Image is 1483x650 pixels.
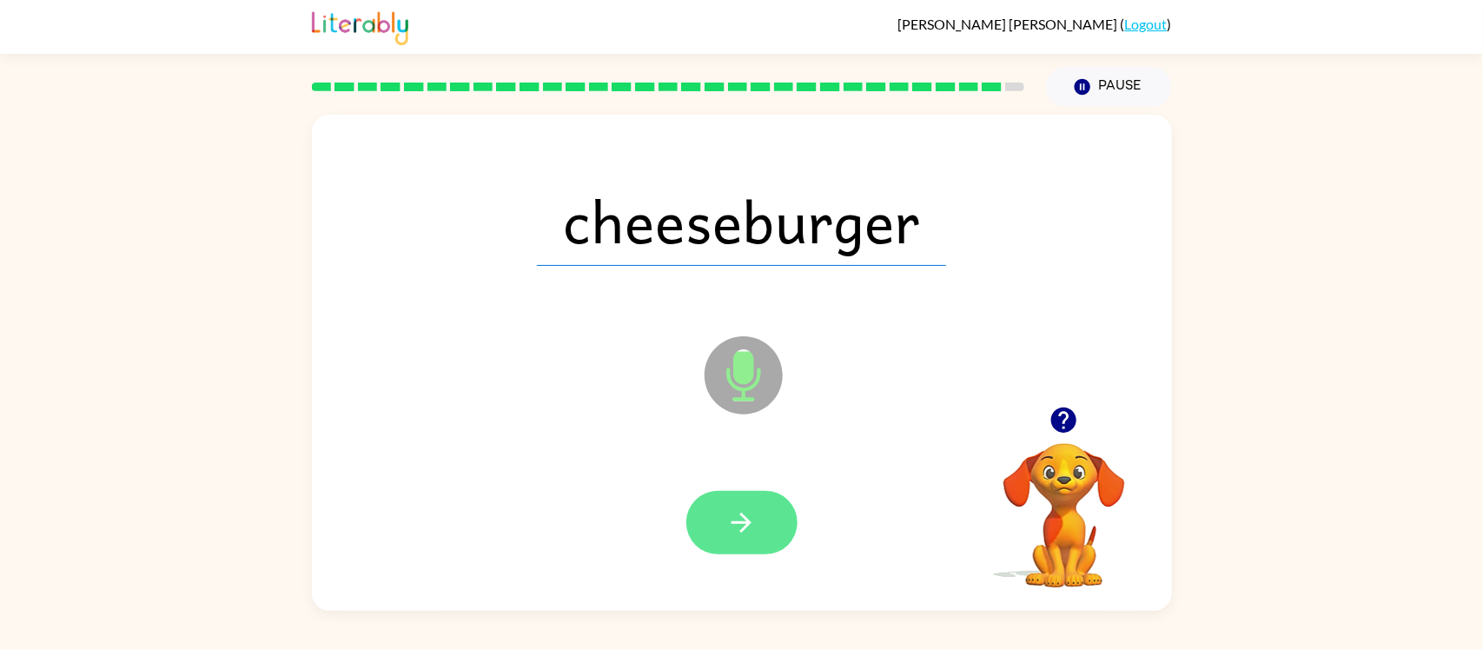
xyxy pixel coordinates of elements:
a: Logout [1125,16,1168,32]
img: Literably [312,7,408,45]
span: cheeseburger [537,176,946,266]
video: Your browser must support playing .mp4 files to use Literably. Please try using another browser. [977,416,1151,590]
button: Pause [1046,67,1172,107]
span: [PERSON_NAME] [PERSON_NAME] [898,16,1121,32]
div: ( ) [898,16,1172,32]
